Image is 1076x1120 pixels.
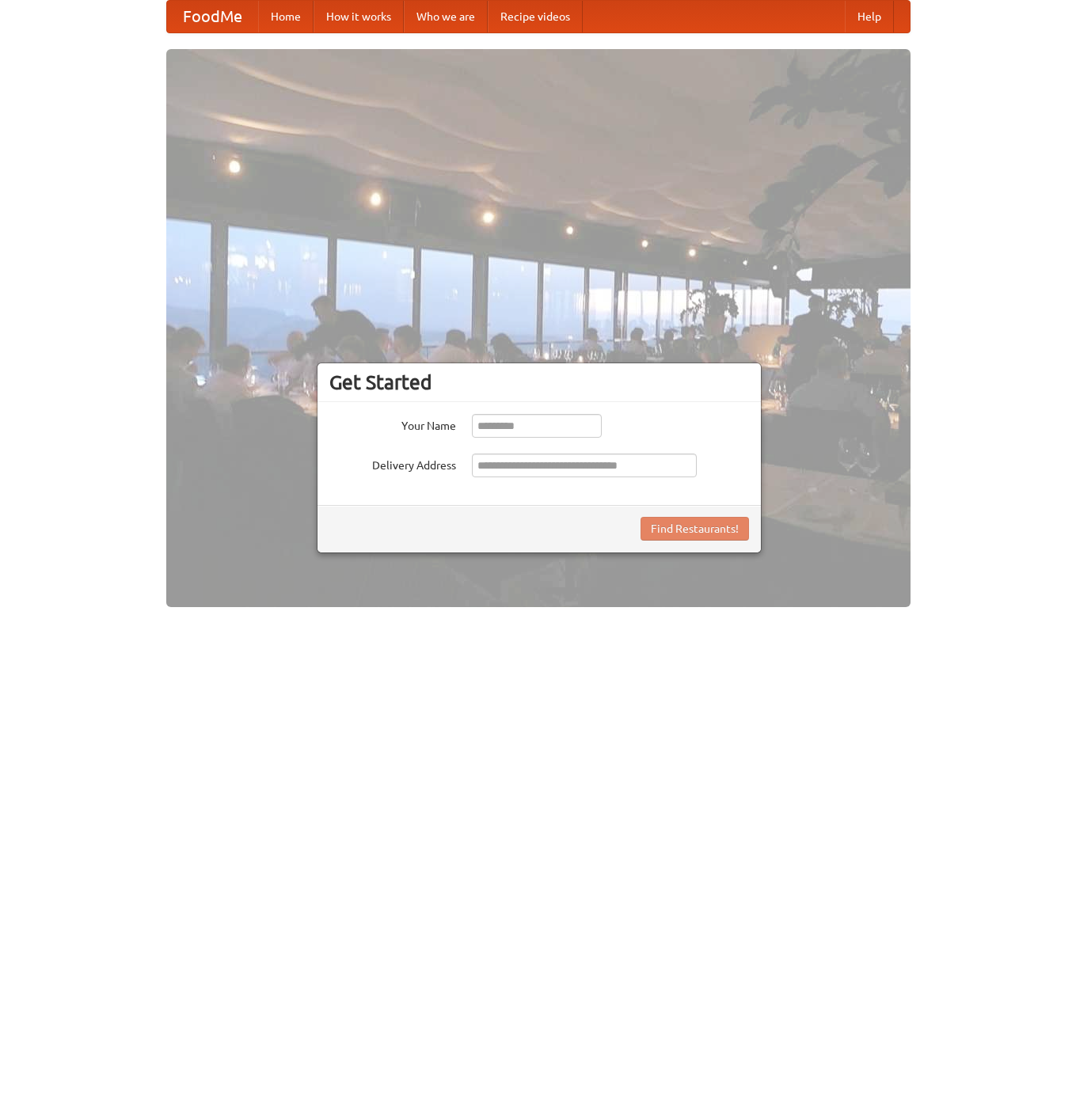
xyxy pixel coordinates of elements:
[641,517,749,541] button: Find Restaurants!
[167,1,258,32] a: FoodMe
[314,1,404,32] a: How it works
[488,1,583,32] a: Recipe videos
[329,370,749,394] h3: Get Started
[258,1,314,32] a: Home
[329,414,456,434] label: Your Name
[404,1,488,32] a: Who we are
[845,1,894,32] a: Help
[329,454,456,473] label: Delivery Address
